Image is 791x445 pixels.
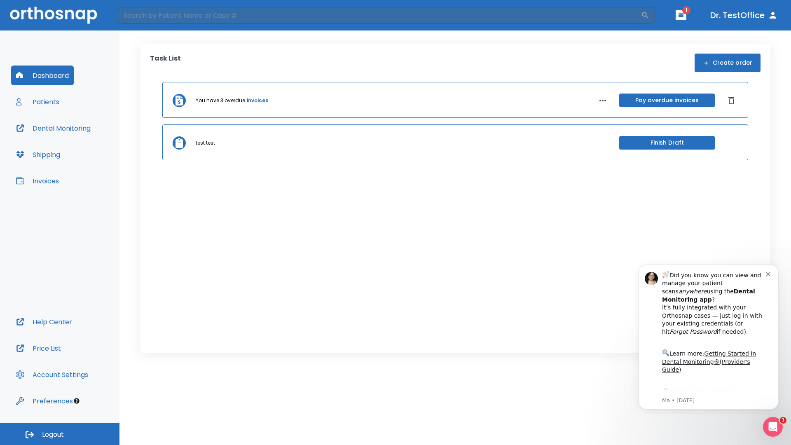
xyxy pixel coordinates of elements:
[10,7,97,23] img: Orthosnap
[196,97,245,104] p: You have 3 overdue
[763,417,783,437] iframe: Intercom live chat
[196,139,215,147] p: test test
[11,338,66,358] button: Price List
[11,118,96,138] button: Dental Monitoring
[73,397,80,405] div: Tooltip anchor
[11,391,78,411] button: Preferences
[140,13,146,19] button: Dismiss notification
[118,7,641,23] input: Search by Patient Name or Case #
[150,54,181,72] p: Task List
[682,6,690,14] span: 1
[11,92,64,112] button: Patients
[11,145,65,164] button: Shipping
[619,94,715,107] button: Pay overdue invoices
[725,94,738,107] button: Dismiss
[11,365,93,384] button: Account Settings
[11,312,77,332] button: Help Center
[11,66,74,85] button: Dashboard
[619,136,715,150] button: Finish Draft
[247,97,268,104] a: invoices
[36,131,109,146] a: App Store
[36,129,140,171] div: Download the app: | ​ Let us know if you need help getting started!
[695,54,761,72] button: Create order
[36,140,140,147] p: Message from Ma, sent 4w ago
[42,430,64,439] span: Logout
[707,8,781,23] button: Dr. TestOffice
[626,257,791,415] iframe: Intercom notifications message
[780,417,786,424] span: 1
[11,171,64,191] button: Invoices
